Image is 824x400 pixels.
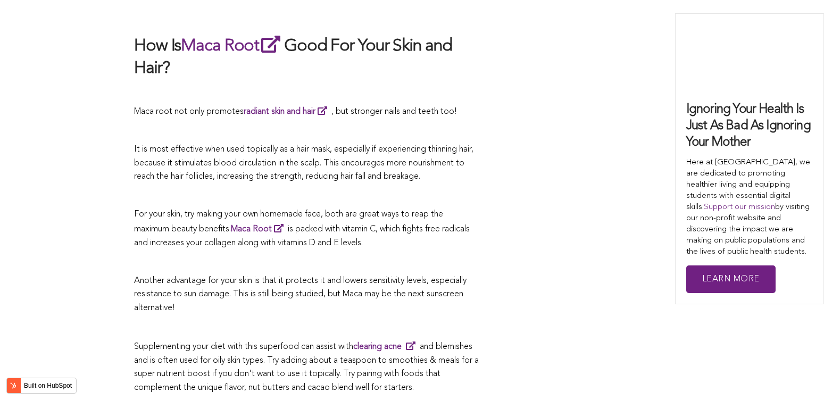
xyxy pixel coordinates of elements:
iframe: Chat Widget [771,349,824,400]
a: radiant skin and hair [244,107,331,116]
span: It is most effective when used topically as a hair mask, especially if experiencing thinning hair... [134,145,473,181]
img: HubSpot sprocket logo [7,379,20,392]
a: Maca Root [181,38,284,55]
label: Built on HubSpot [20,379,76,393]
button: Built on HubSpot [6,378,77,394]
h2: How Is Good For Your Skin and Hair? [134,34,480,80]
strong: clearing acne [353,343,402,351]
span: Supplementing your diet with this superfood can assist with and blemishes and is often used for o... [134,343,479,392]
span: For your skin, try making your own homemade face, both are great ways to reap the maximum beauty ... [134,210,443,234]
span: Maca Root [231,225,272,234]
span: Another advantage for your skin is that it protects it and lowers sensitivity levels, especially ... [134,277,467,312]
span: is packed with vitamin C, which fights free radicals and increases your collagen along with vitam... [134,225,470,247]
a: Maca Root [231,225,288,234]
span: Maca root not only promotes , but stronger nails and teeth too! [134,107,457,116]
a: Learn More [686,265,776,294]
a: clearing acne [353,343,420,351]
